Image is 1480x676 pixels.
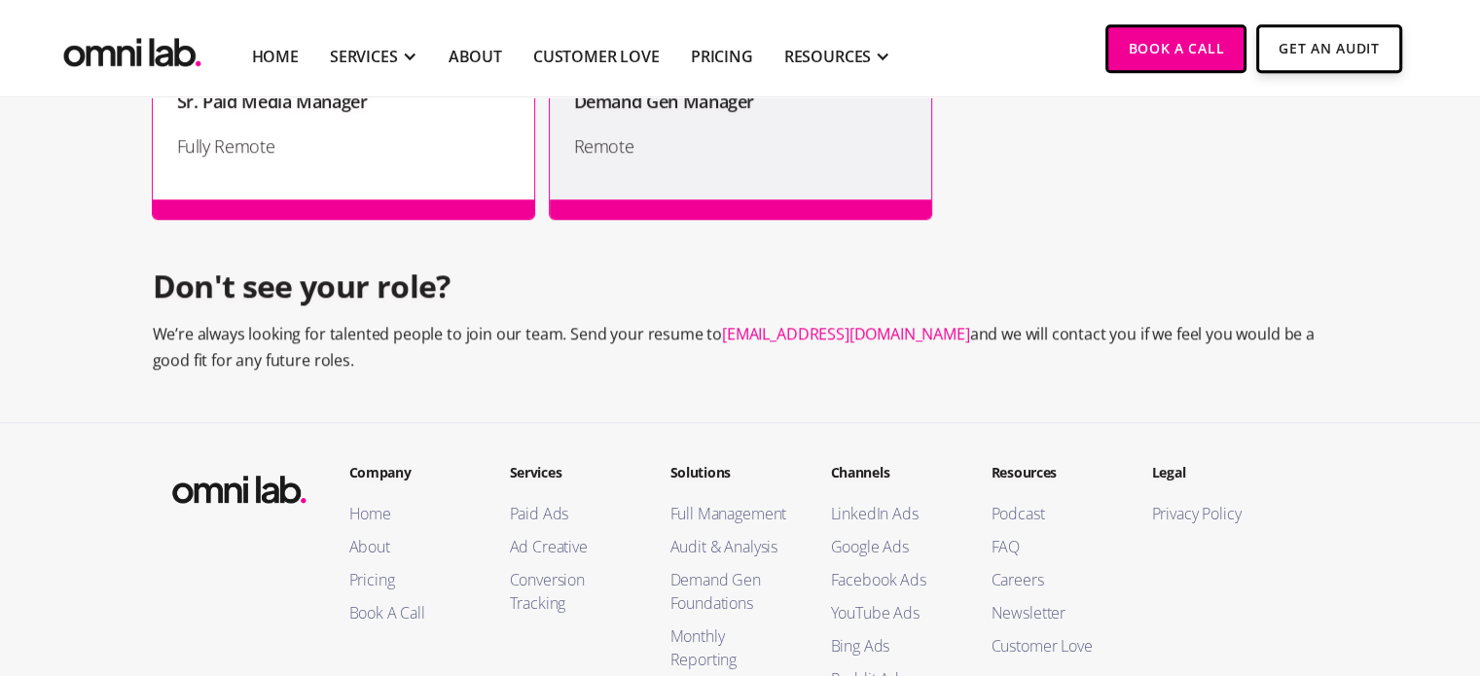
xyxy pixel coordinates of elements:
a: Audit & Analysis [670,535,792,558]
h2: Don't see your role? [153,267,1328,304]
a: Demand Gen Foundations [670,568,792,615]
a: Home [349,502,471,525]
img: Omni Lab: B2B SaaS Demand Generation Agency [168,462,310,509]
h1: Demand Gen Manager [574,87,755,116]
h2: Solutions [670,462,792,482]
h1: Fully Remote [177,131,510,160]
a: Sr. Paid Media ManagerFully Remote [153,30,534,219]
a: Monthly Reporting [670,624,792,671]
a: Bing Ads [831,634,953,658]
p: We’re always looking for talented people to join our team. Send your resume to and we will contac... [153,321,1328,374]
a: Pricing [691,45,753,68]
a: Home [252,45,299,68]
a: Paid Ads [510,502,632,525]
a: Ad Creative [510,535,632,558]
a: Podcast [992,502,1113,525]
a: LinkedIn Ads [831,502,953,525]
iframe: Chat Widget [1131,451,1480,676]
a: [EMAIL_ADDRESS][DOMAIN_NAME] [722,323,970,344]
a: Newsletter [992,601,1113,624]
h1: Sr. Paid Media Manager [177,87,368,116]
a: Get An Audit [1256,24,1401,73]
a: Full Management [670,502,792,525]
a: About [349,535,471,558]
a: Book A Call [349,601,471,624]
h2: Resources [992,462,1113,482]
a: Conversion Tracking [510,568,632,615]
a: Careers [992,568,1113,591]
a: YouTube Ads [831,601,953,624]
a: Google Ads [831,535,953,558]
div: SERVICES [330,45,398,68]
img: Omni Lab: B2B SaaS Demand Generation Agency [59,24,205,72]
a: Facebook Ads [831,568,953,591]
h2: Company [349,462,471,482]
h1: Remote [574,131,907,160]
a: FAQ [992,535,1113,558]
a: Book a Call [1105,24,1246,73]
h2: Services [510,462,632,482]
div: RESOURCES [784,45,872,68]
a: About [449,45,502,68]
a: Customer Love [533,45,660,68]
h2: Channels [831,462,953,482]
a: Customer Love [992,634,1113,658]
a: Pricing [349,568,471,591]
a: home [59,24,205,72]
a: Demand Gen ManagerRemote [550,30,931,219]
